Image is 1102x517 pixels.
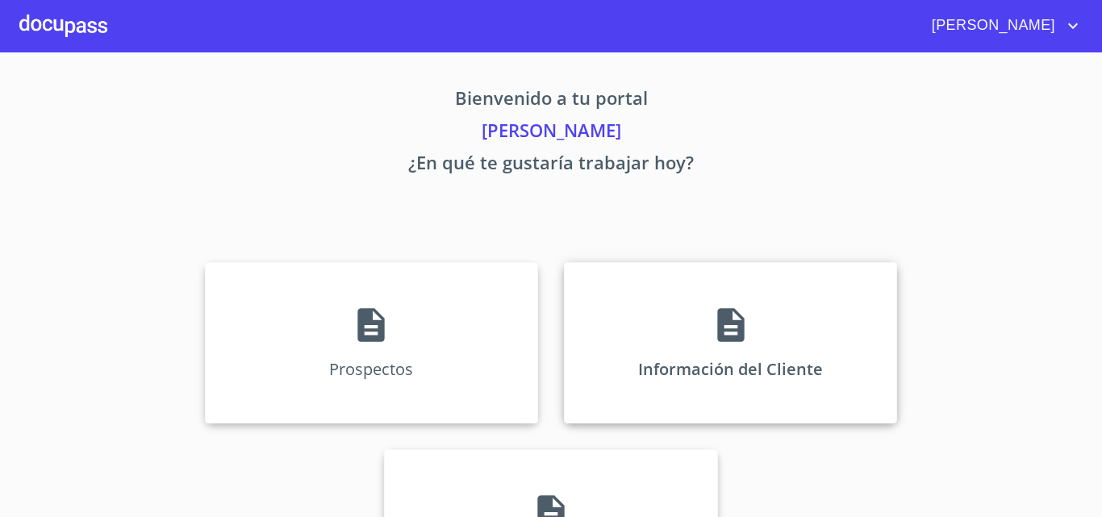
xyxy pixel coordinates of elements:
p: Información del Cliente [638,358,823,380]
span: [PERSON_NAME] [920,13,1063,39]
p: Prospectos [329,358,413,380]
p: ¿En qué te gustaría trabajar hoy? [54,149,1048,181]
p: Bienvenido a tu portal [54,85,1048,117]
p: [PERSON_NAME] [54,117,1048,149]
button: account of current user [920,13,1083,39]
